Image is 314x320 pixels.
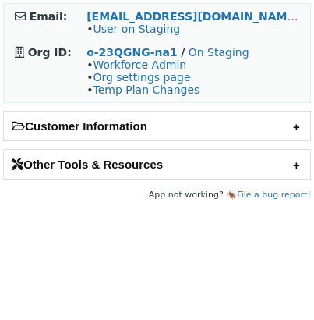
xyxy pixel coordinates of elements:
[93,71,190,84] a: Org settings page
[3,187,311,203] footer: App not working? 🪳
[93,59,186,71] a: Workforce Admin
[4,112,310,140] h2: Customer Information
[86,23,180,35] span: •
[189,46,249,59] a: On Staging
[93,84,199,96] a: Temp Plan Changes
[93,23,180,35] a: User on Staging
[181,46,185,59] strong: /
[86,59,199,96] span: • • •
[28,46,72,59] strong: Org ID:
[237,190,311,200] a: File a bug report!
[86,46,177,59] a: o-23QGNG-na1
[30,10,68,23] strong: Email:
[4,150,310,179] h2: Other Tools & Resources
[86,10,299,23] a: [EMAIL_ADDRESS][DOMAIN_NAME]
